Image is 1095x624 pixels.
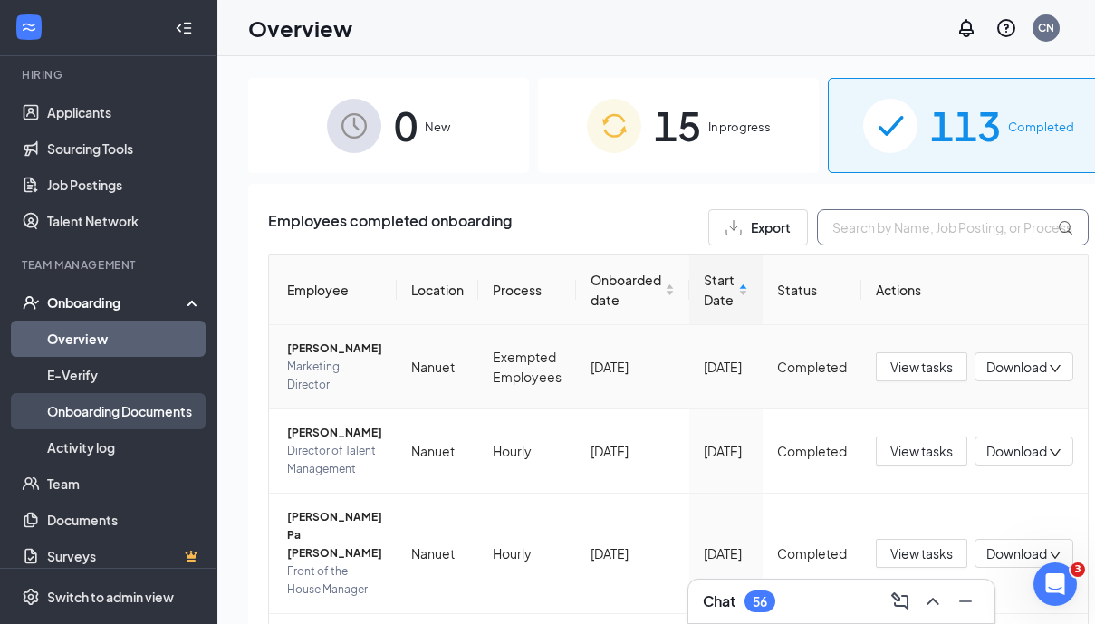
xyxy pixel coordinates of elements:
button: Minimize [951,587,980,616]
h1: Overview [248,13,352,43]
a: E-Verify [47,357,202,393]
span: New [425,118,450,136]
th: Onboarded date [576,255,689,325]
td: Hourly [478,494,576,614]
span: down [1049,362,1061,375]
div: [DATE] [591,543,675,563]
a: Talent Network [47,203,202,239]
button: ChevronUp [918,587,947,616]
span: Export [751,221,791,234]
span: View tasks [890,357,953,377]
span: Completed [1008,118,1074,136]
td: Nanuet [397,409,478,494]
span: 0 [394,94,418,157]
div: [DATE] [591,441,675,461]
span: Download [986,544,1047,563]
div: [DATE] [591,357,675,377]
svg: QuestionInfo [995,17,1017,39]
th: Location [397,255,478,325]
a: Documents [47,502,202,538]
svg: WorkstreamLogo [20,18,38,36]
div: Completed [777,441,847,461]
div: [DATE] [704,441,748,461]
a: Team [47,466,202,502]
span: View tasks [890,441,953,461]
svg: Minimize [955,590,976,612]
div: [DATE] [704,357,748,377]
div: Completed [777,543,847,563]
div: Switch to admin view [47,588,174,606]
div: Team Management [22,257,198,273]
th: Status [763,255,861,325]
th: Process [478,255,576,325]
td: Nanuet [397,325,478,409]
span: Start Date [704,270,735,310]
span: 3 [1071,562,1085,577]
span: Onboarded date [591,270,661,310]
a: SurveysCrown [47,538,202,574]
span: Marketing Director [287,358,382,394]
svg: ChevronUp [922,590,944,612]
div: Completed [777,357,847,377]
button: ComposeMessage [886,587,915,616]
span: down [1049,549,1061,562]
span: 113 [930,94,1001,157]
button: View tasks [876,352,967,381]
span: In progress [708,118,771,136]
span: Download [986,358,1047,377]
div: [DATE] [704,543,748,563]
td: Nanuet [397,494,478,614]
a: Job Postings [47,167,202,203]
h3: Chat [703,591,735,611]
div: Hiring [22,67,198,82]
input: Search by Name, Job Posting, or Process [817,209,1089,245]
a: Sourcing Tools [47,130,202,167]
span: [PERSON_NAME] Pa [PERSON_NAME] [287,508,382,562]
div: 56 [753,594,767,610]
svg: UserCheck [22,293,40,312]
svg: ComposeMessage [889,590,911,612]
span: [PERSON_NAME] [287,340,382,358]
iframe: Intercom live chat [1033,562,1077,606]
svg: Notifications [956,17,977,39]
span: 15 [654,94,701,157]
span: Employees completed onboarding [268,209,512,245]
span: down [1049,446,1061,459]
td: Hourly [478,409,576,494]
button: View tasks [876,437,967,466]
a: Applicants [47,94,202,130]
button: View tasks [876,539,967,568]
span: Front of the House Manager [287,562,382,599]
span: [PERSON_NAME] [287,424,382,442]
span: Director of Talent Management [287,442,382,478]
svg: Settings [22,588,40,606]
th: Employee [269,255,397,325]
a: Overview [47,321,202,357]
div: Onboarding [47,293,187,312]
svg: Collapse [175,19,193,37]
button: Export [708,209,808,245]
a: Activity log [47,429,202,466]
td: Exempted Employees [478,325,576,409]
div: CN [1038,20,1054,35]
span: Download [986,442,1047,461]
a: Onboarding Documents [47,393,202,429]
span: View tasks [890,543,953,563]
th: Actions [861,255,1088,325]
